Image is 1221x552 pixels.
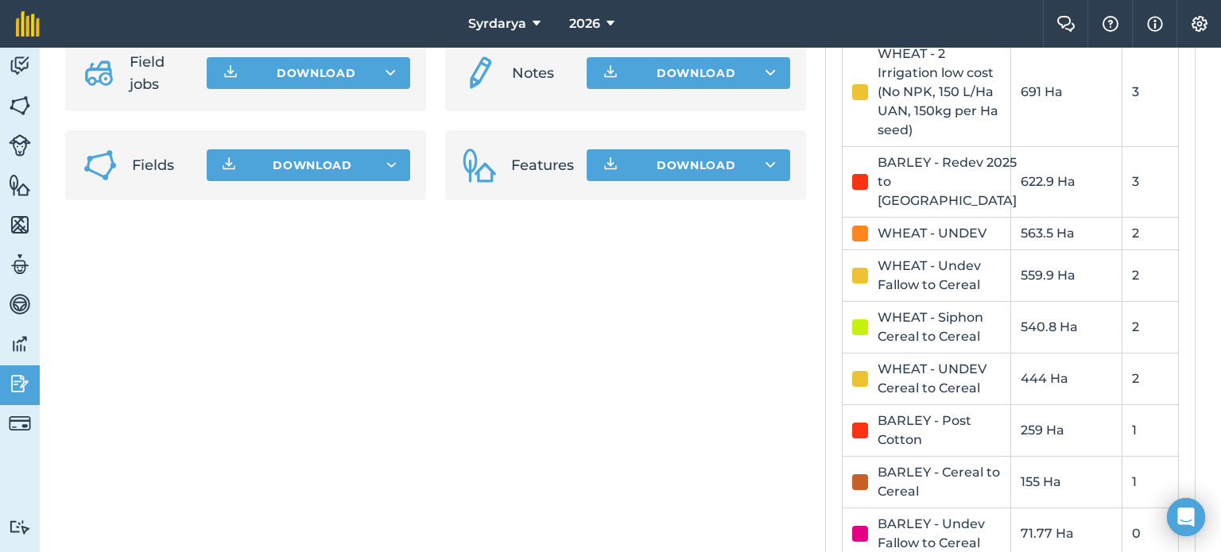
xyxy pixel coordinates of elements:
[1010,217,1122,249] td: 563.5 Ha
[1190,16,1209,32] img: A cog icon
[878,360,1001,398] div: WHEAT - UNDEV Cereal to Cereal
[1010,146,1122,217] td: 622.9 Ha
[1167,498,1205,536] div: Open Intercom Messenger
[569,14,600,33] span: 2026
[587,57,790,89] button: Download
[512,62,574,84] span: Notes
[1122,146,1179,217] td: 3
[511,154,574,176] span: Features
[468,14,526,33] span: Syrdarya
[461,54,499,92] img: svg+xml;base64,PD94bWwgdmVyc2lvbj0iMS4wIiBlbmNvZGluZz0idXRmLTgiPz4KPCEtLSBHZW5lcmF0b3I6IEFkb2JlIE...
[1010,456,1122,508] td: 155 Ha
[9,412,31,434] img: svg+xml;base64,PD94bWwgdmVyc2lvbj0iMS4wIiBlbmNvZGluZz0idXRmLTgiPz4KPCEtLSBHZW5lcmF0b3I6IEFkb2JlIE...
[9,253,31,276] img: svg+xml;base64,PD94bWwgdmVyc2lvbj0iMS4wIiBlbmNvZGluZz0idXRmLTgiPz4KPCEtLSBHZW5lcmF0b3I6IEFkb2JlIE...
[878,463,1001,501] div: BARLEY - Cereal to Cereal
[587,149,790,181] button: Download
[1010,249,1122,301] td: 559.9 Ha
[1010,404,1122,456] td: 259 Ha
[9,173,31,197] img: svg+xml;base64,PHN2ZyB4bWxucz0iaHR0cDovL3d3dy53My5vcmcvMjAwMC9zdmciIHdpZHRoPSI1NiIgaGVpZ2h0PSI2MC...
[1147,14,1163,33] img: svg+xml;base64,PHN2ZyB4bWxucz0iaHR0cDovL3d3dy53My5vcmcvMjAwMC9zdmciIHdpZHRoPSIxNyIgaGVpZ2h0PSIxNy...
[207,57,410,89] button: Download
[461,146,498,184] img: Features icon
[1010,37,1122,146] td: 691 Ha
[1122,301,1179,353] td: 2
[9,372,31,396] img: svg+xml;base64,PD94bWwgdmVyc2lvbj0iMS4wIiBlbmNvZGluZz0idXRmLTgiPz4KPCEtLSBHZW5lcmF0b3I6IEFkb2JlIE...
[1056,16,1076,32] img: Two speech bubbles overlapping with the left bubble in the forefront
[878,44,1001,140] div: WHEAT - 2 Irrigation low cost (No NPK, 150 L/Ha UAN, 150kg per Ha seed)
[132,154,194,176] span: Fields
[9,519,31,535] img: svg+xml;base64,PD94bWwgdmVyc2lvbj0iMS4wIiBlbmNvZGluZz0idXRmLTgiPz4KPCEtLSBHZW5lcmF0b3I6IEFkb2JlIE...
[273,157,352,173] span: Download
[1010,353,1122,404] td: 444 Ha
[1122,404,1179,456] td: 1
[9,94,31,118] img: svg+xml;base64,PHN2ZyB4bWxucz0iaHR0cDovL3d3dy53My5vcmcvMjAwMC9zdmciIHdpZHRoPSI1NiIgaGVpZ2h0PSI2MC...
[878,153,1017,210] div: BARLEY - Redev 2025 to [GEOGRAPHIC_DATA]
[1122,353,1179,404] td: 2
[9,54,31,78] img: svg+xml;base64,PD94bWwgdmVyc2lvbj0iMS4wIiBlbmNvZGluZz0idXRmLTgiPz4KPCEtLSBHZW5lcmF0b3I6IEFkb2JlIE...
[601,156,620,175] img: Download icon
[130,51,194,95] span: Field jobs
[878,224,986,243] div: WHEAT - UNDEV
[1122,249,1179,301] td: 2
[81,54,117,92] img: svg+xml;base64,PD94bWwgdmVyc2lvbj0iMS4wIiBlbmNvZGluZz0idXRmLTgiPz4KPCEtLSBHZW5lcmF0b3I6IEFkb2JlIE...
[878,308,1001,346] div: WHEAT - Siphon Cereal to Cereal
[601,64,620,83] img: Download icon
[1010,301,1122,353] td: 540.8 Ha
[878,411,1001,450] div: BARLEY - Post Cotton
[1122,456,1179,508] td: 1
[9,332,31,356] img: svg+xml;base64,PD94bWwgdmVyc2lvbj0iMS4wIiBlbmNvZGluZz0idXRmLTgiPz4KPCEtLSBHZW5lcmF0b3I6IEFkb2JlIE...
[9,292,31,316] img: svg+xml;base64,PD94bWwgdmVyc2lvbj0iMS4wIiBlbmNvZGluZz0idXRmLTgiPz4KPCEtLSBHZW5lcmF0b3I6IEFkb2JlIE...
[9,213,31,237] img: svg+xml;base64,PHN2ZyB4bWxucz0iaHR0cDovL3d3dy53My5vcmcvMjAwMC9zdmciIHdpZHRoPSI1NiIgaGVpZ2h0PSI2MC...
[9,134,31,156] img: svg+xml;base64,PD94bWwgdmVyc2lvbj0iMS4wIiBlbmNvZGluZz0idXRmLTgiPz4KPCEtLSBHZW5lcmF0b3I6IEFkb2JlIE...
[1122,37,1179,146] td: 3
[1101,16,1120,32] img: A question mark icon
[207,149,410,181] button: Download
[221,64,240,83] img: Download icon
[16,11,40,37] img: fieldmargin Logo
[1122,217,1179,249] td: 2
[81,146,119,184] img: Fields icon
[878,257,1001,295] div: WHEAT - Undev Fallow to Cereal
